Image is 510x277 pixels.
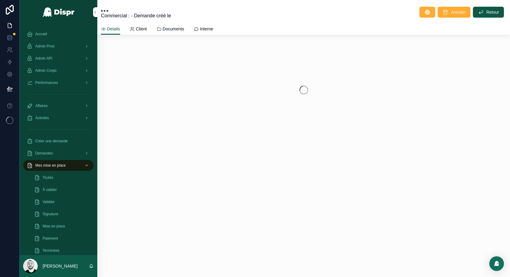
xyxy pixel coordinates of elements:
[101,23,120,35] a: Details
[101,12,171,19] span: Commercial : - Demande créé le
[30,209,94,220] a: Signature
[35,116,49,120] span: Activités
[23,113,94,123] a: Activités
[194,23,213,36] a: Interne
[107,26,120,32] span: Details
[35,139,68,144] span: Créer une demande
[35,103,47,108] span: Affaires
[30,172,94,183] a: Toutes
[23,160,94,171] a: Mes mise en place
[30,221,94,232] a: Mise en place
[19,24,97,255] div: scrollable content
[23,100,94,111] a: Affaires
[23,148,94,159] a: Demandes
[23,65,94,76] a: Admin Corpo
[43,263,78,269] p: [PERSON_NAME]
[163,26,184,32] span: Documents
[43,248,59,253] span: Terminées
[489,256,504,271] div: Open Intercom Messenger
[23,29,94,40] a: Accueil
[35,68,57,73] span: Admin Corpo
[30,233,94,244] a: Paiement
[451,9,466,15] span: Annuler
[30,184,94,195] a: À valider
[43,199,54,204] span: Validée
[42,7,75,17] img: App logo
[200,26,213,32] span: Interne
[43,236,58,241] span: Paiement
[473,7,504,18] button: Retour
[23,136,94,147] a: Créer une demande
[438,7,470,18] button: Annuler
[43,175,53,180] span: Toutes
[35,32,47,36] span: Accueil
[43,212,58,216] span: Signature
[23,53,94,64] a: Admin API
[486,9,499,15] span: Retour
[23,41,94,52] a: Admin Prod
[30,196,94,207] a: Validée
[43,187,57,192] span: À valider
[157,23,184,36] a: Documents
[35,80,58,85] span: Performances
[130,23,147,36] a: Client
[30,245,94,256] a: Terminées
[43,224,65,229] span: Mise en place
[35,44,54,49] span: Admin Prod
[35,56,52,61] span: Admin API
[35,151,53,156] span: Demandes
[23,77,94,88] a: Performances
[35,163,66,168] span: Mes mise en place
[136,26,147,32] span: Client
